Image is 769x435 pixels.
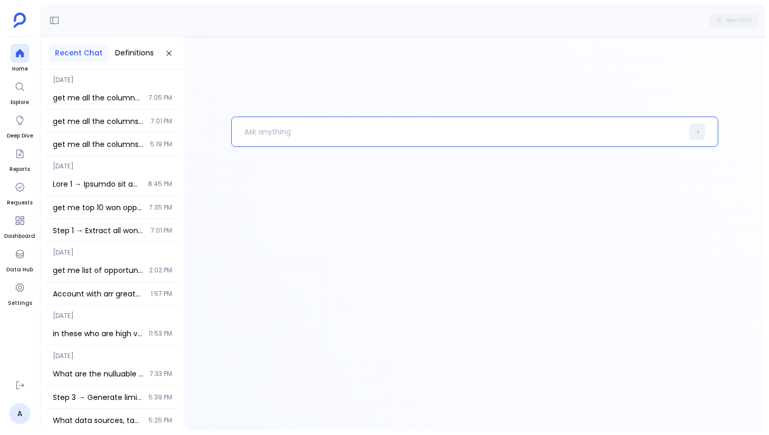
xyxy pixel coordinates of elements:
span: What are the nulluable columns in salesforce user table ? [53,369,143,379]
a: Dashboard [4,211,35,241]
span: 8:45 PM [148,180,172,188]
span: 7:35 PM [149,203,172,212]
span: 7:01 PM [151,117,172,125]
span: [DATE] [47,242,178,257]
span: 7:33 PM [150,370,172,378]
a: Reports [9,144,30,174]
span: 5:19 PM [150,140,172,148]
span: 7:05 PM [149,94,172,102]
span: Step 3 → Generate limited leaderboard report with data availability disclaimer Create final leade... [53,392,142,403]
span: Data Hub [6,266,33,274]
span: Step 1 → Extract all won opportunities with ARR greater than 30k using Won opportunities key defi... [53,225,144,236]
span: [DATE] [47,305,178,320]
span: get me top 10 won oppportunities count group by opportunityname [53,202,143,213]
button: Definitions [109,43,160,63]
span: [DATE] [47,156,178,170]
span: 5:39 PM [149,393,172,402]
span: 11:53 PM [149,329,172,338]
button: Recent Chat [49,43,109,63]
span: Account with arr greater then 10 K ? [53,289,144,299]
span: Dashboard [4,232,35,241]
span: Step 1 → Extract all enterprise customers from Salesforce accounts using Customers key definition... [53,179,142,189]
span: Requests [7,199,32,207]
img: petavue logo [14,13,26,28]
span: Home [10,65,29,73]
span: in these who are high value customers and which one should i focus the most to maximize profits? [53,328,142,339]
a: Home [10,44,29,73]
span: Reports [9,165,30,174]
span: Explore [10,98,29,107]
a: Data Hub [6,245,33,274]
span: 2:02 PM [149,266,172,274]
span: get me all the columns that i can do analysis [53,93,142,103]
a: Explore [10,77,29,107]
span: [DATE] [47,346,178,360]
a: Deep Dive [7,111,33,140]
span: 1:57 PM [151,290,172,298]
a: A [9,403,30,424]
span: [DATE] [47,70,178,84]
span: 7:01 PM [151,226,172,235]
span: get me list of opportunities [53,265,143,276]
span: Settings [8,299,32,307]
span: Deep Dive [7,132,33,140]
span: get me all the columns related to users ? how many of them are primary ? [53,116,144,127]
a: Settings [8,278,32,307]
span: get me all the columns related to users ? how many of them are primary ? [53,139,144,150]
a: Requests [7,178,32,207]
span: 5:25 PM [149,416,172,425]
span: What data sources, tables, and columns are available for calculating Deal Velocity? I need to und... [53,415,142,426]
